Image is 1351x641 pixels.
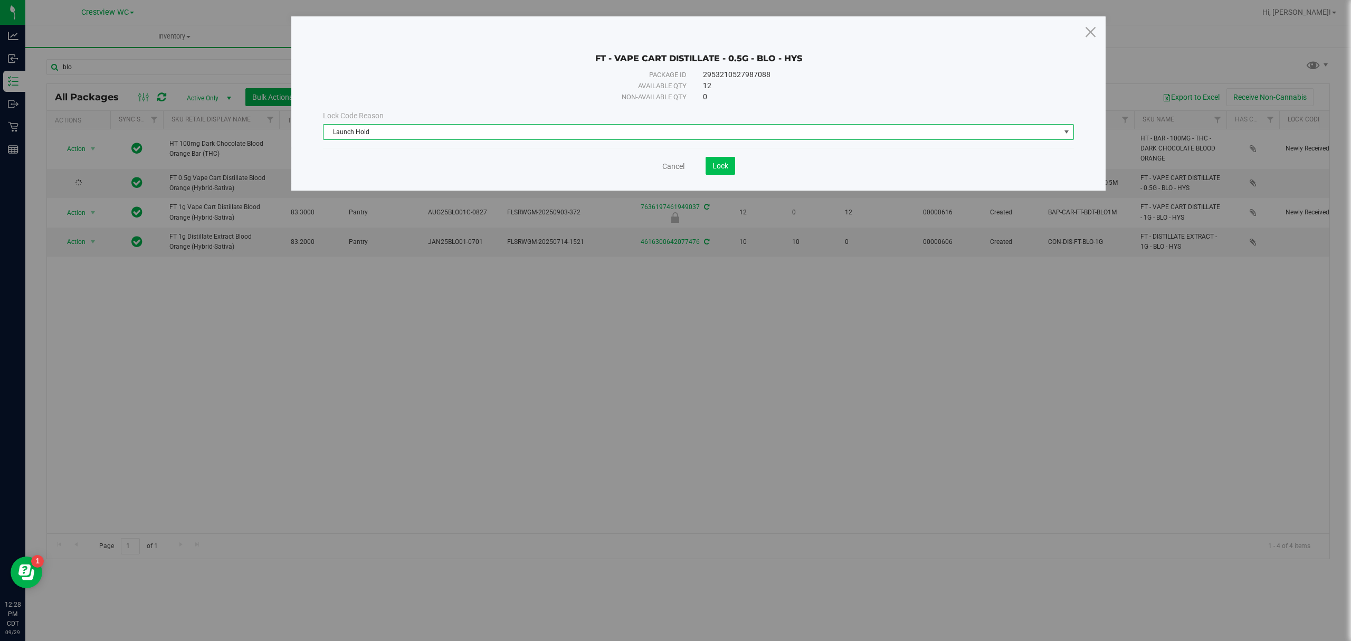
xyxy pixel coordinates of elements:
span: Lock [712,162,728,170]
div: 12 [703,80,1041,91]
span: select [1060,125,1073,139]
div: 2953210527987088 [703,69,1041,80]
div: FT - VAPE CART DISTILLATE - 0.5G - BLO - HYS [323,37,1074,64]
div: Non-available qty [356,92,687,102]
iframe: Resource center [11,557,42,588]
span: Lock Code Reason [323,111,384,120]
span: Launch Hold [324,125,1060,139]
div: 0 [703,91,1041,102]
a: Cancel [662,161,684,172]
iframe: Resource center unread badge [31,555,44,568]
button: Lock [706,157,735,175]
div: Package ID [356,70,687,80]
div: Available qty [356,81,687,91]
